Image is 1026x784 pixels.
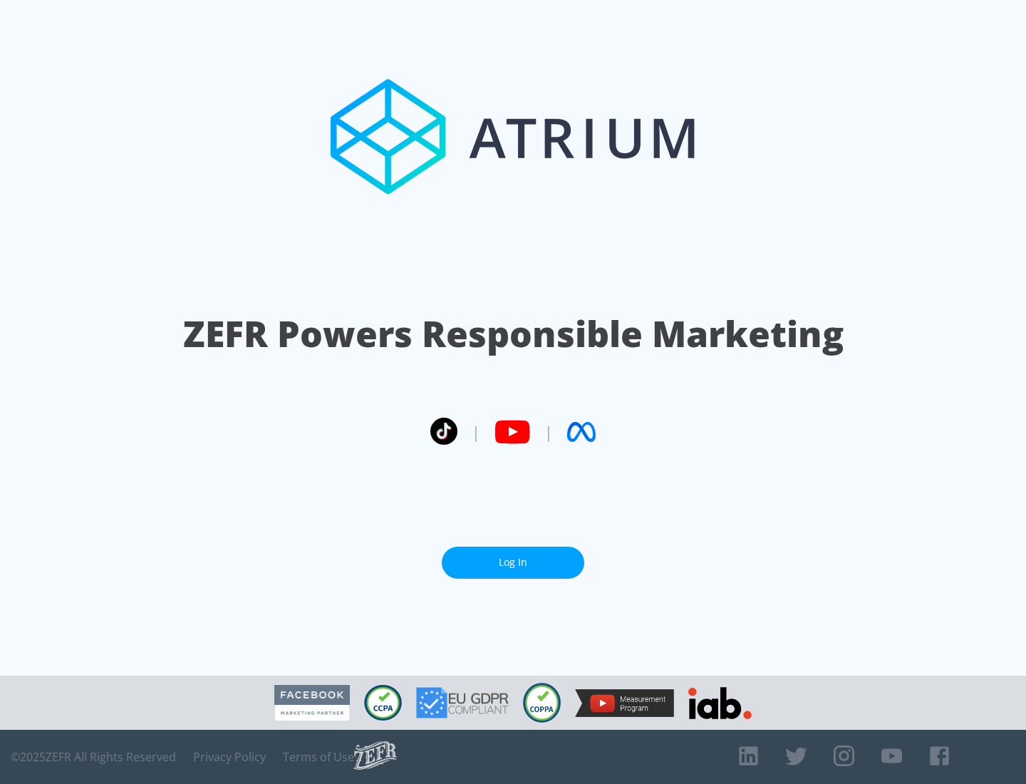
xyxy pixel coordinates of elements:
img: CCPA Compliant [364,685,402,721]
a: Privacy Policy [193,750,266,764]
img: IAB [688,687,752,719]
a: Terms of Use [283,750,354,764]
a: Log In [442,547,584,579]
img: YouTube Measurement Program [575,689,674,717]
img: Facebook Marketing Partner [274,685,350,721]
span: | [544,421,553,443]
span: © 2025 ZEFR All Rights Reserved [11,750,176,764]
img: GDPR Compliant [416,687,509,718]
span: | [472,421,480,443]
img: COPPA Compliant [523,683,561,723]
h1: ZEFR Powers Responsible Marketing [183,309,844,359]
